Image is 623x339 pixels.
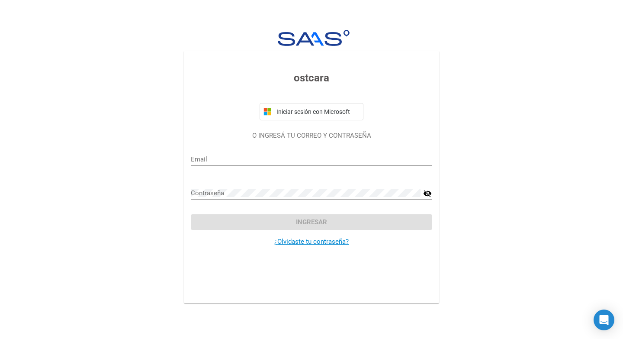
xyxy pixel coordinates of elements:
[191,214,432,230] button: Ingresar
[260,103,363,120] button: Iniciar sesión con Microsoft
[191,131,432,141] p: O INGRESÁ TU CORREO Y CONTRASEÑA
[275,108,360,115] span: Iniciar sesión con Microsoft
[296,218,327,226] span: Ingresar
[191,70,432,86] h3: ostcara
[274,238,349,245] a: ¿Olvidaste tu contraseña?
[594,310,614,330] div: Open Intercom Messenger
[423,188,432,199] mat-icon: visibility_off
